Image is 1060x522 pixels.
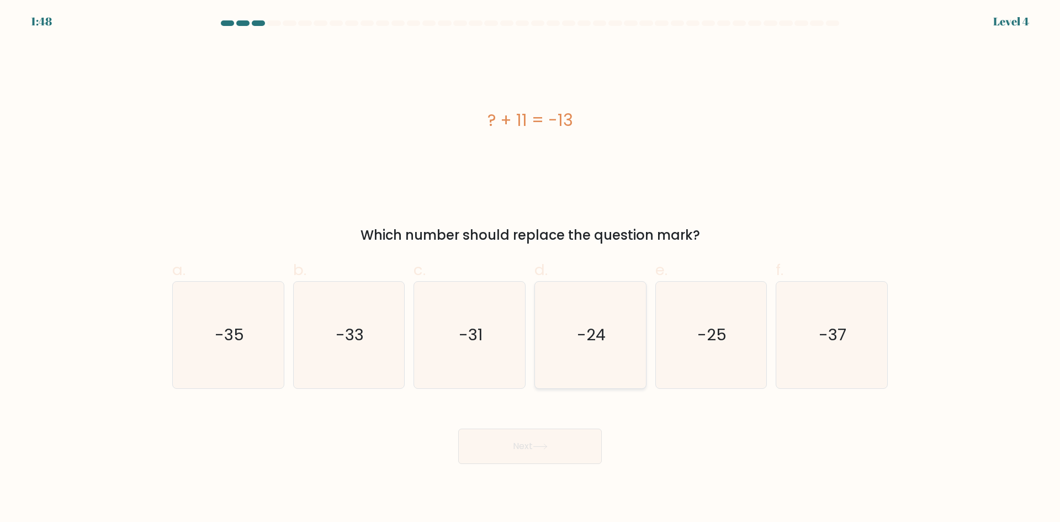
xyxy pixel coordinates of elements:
span: f. [776,259,783,281]
span: d. [534,259,548,281]
button: Next [458,429,602,464]
span: c. [414,259,426,281]
div: ? + 11 = -13 [172,108,888,133]
text: -24 [577,324,606,346]
span: b. [293,259,306,281]
text: -37 [819,324,847,346]
span: a. [172,259,185,281]
span: e. [655,259,667,281]
text: -33 [336,324,364,346]
text: -25 [697,324,727,346]
div: Which number should replace the question mark? [179,225,881,245]
div: Level 4 [993,13,1029,30]
text: -35 [215,324,244,346]
text: -31 [459,324,483,346]
div: 1:48 [31,13,52,30]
